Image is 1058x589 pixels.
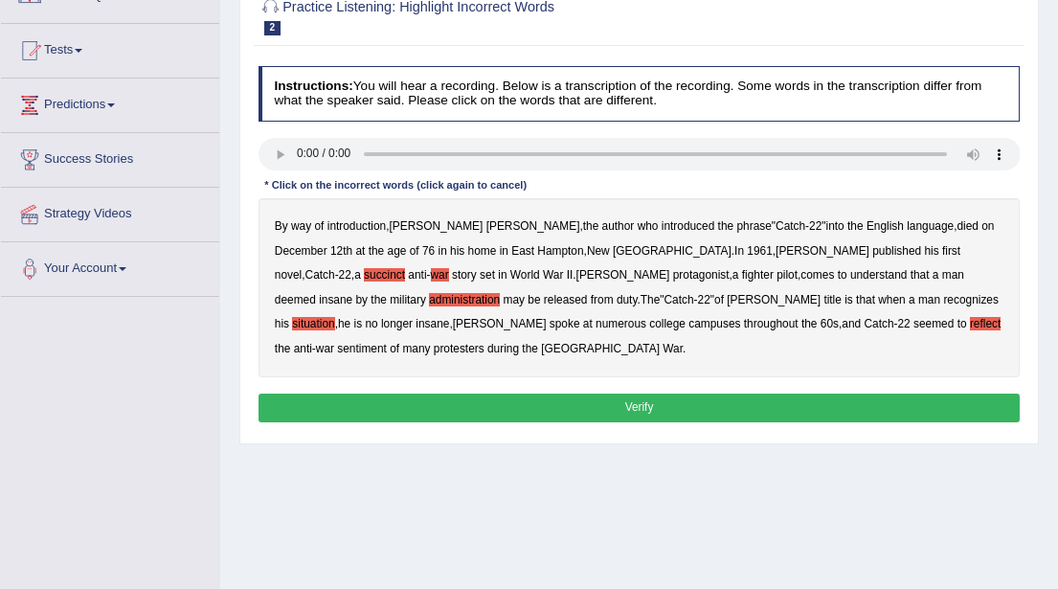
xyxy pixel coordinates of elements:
b: The [641,293,661,306]
b: on [981,219,994,233]
b: throughout [744,317,799,330]
b: 12th [330,244,352,258]
b: numerous [596,317,646,330]
b: situation [292,317,334,330]
b: introduced [662,219,715,233]
b: anti [294,342,312,355]
b: man [918,293,940,306]
b: war [316,342,334,355]
b: [PERSON_NAME] [453,317,547,330]
b: and [842,317,861,330]
b: many [402,342,430,355]
b: [GEOGRAPHIC_DATA] [541,342,660,355]
b: a [354,268,361,282]
b: language [907,219,954,233]
b: In [734,244,744,258]
b: published [872,244,921,258]
b: spoke [550,317,580,330]
b: longer [381,317,413,330]
b: campuses [688,317,740,330]
b: a [933,268,939,282]
b: novel [275,268,302,282]
b: no [365,317,377,330]
b: recognizes [943,293,999,306]
b: way [291,219,311,233]
b: seemed [913,317,954,330]
b: of [410,244,419,258]
b: the [522,342,538,355]
b: when [878,293,905,306]
b: Catch [664,293,694,306]
b: in [500,244,508,258]
b: 76 [422,244,435,258]
b: a [732,268,739,282]
b: succinct [364,268,405,282]
b: War [543,268,563,282]
b: duty [617,293,638,306]
a: Your Account [1,242,219,290]
b: college [649,317,686,330]
b: December [275,244,327,258]
b: the [847,219,864,233]
b: 60s [821,317,839,330]
button: Verify [259,394,1021,421]
b: [PERSON_NAME] [727,293,821,306]
b: Catch [776,219,805,233]
b: By [275,219,288,233]
b: 22 [698,293,710,306]
b: is [844,293,853,306]
b: 22 [339,268,351,282]
b: author [602,219,635,233]
b: English [867,219,904,233]
b: that [856,293,875,306]
b: reflect [970,317,1001,330]
a: Strategy Videos [1,188,219,236]
b: during [487,342,519,355]
b: insane [416,317,449,330]
b: [PERSON_NAME] [776,244,869,258]
b: insane [319,293,352,306]
a: Success Stories [1,133,219,181]
b: East [511,244,534,258]
b: that [911,268,930,282]
b: a [909,293,915,306]
b: of [315,219,325,233]
b: home [468,244,497,258]
b: [PERSON_NAME] [486,219,580,233]
b: World [510,268,540,282]
b: phrase [736,219,771,233]
b: died [957,219,978,233]
b: anti [408,268,426,282]
b: War [663,342,683,355]
b: II [567,268,574,282]
b: the [583,219,599,233]
b: to [957,317,967,330]
b: the [275,342,291,355]
b: at [355,244,365,258]
b: his [924,244,938,258]
b: title [823,293,842,306]
b: New [587,244,610,258]
b: man [942,268,964,282]
b: Instructions: [274,79,352,93]
b: first [942,244,960,258]
b: of [390,342,399,355]
b: at [583,317,593,330]
b: in [438,244,446,258]
b: pilot [777,268,798,282]
b: Catch [305,268,335,282]
b: 22 [809,219,822,233]
b: set [480,268,495,282]
b: protagonist [673,268,730,282]
span: 2 [264,21,281,35]
b: comes [800,268,834,282]
b: he [338,317,350,330]
b: understand [850,268,908,282]
b: Hampton [537,244,583,258]
b: be [528,293,540,306]
b: from [591,293,614,306]
b: protesters [434,342,484,355]
b: introduction [327,219,386,233]
b: [PERSON_NAME] [576,268,670,282]
div: * Click on the incorrect words (click again to cancel) [259,178,533,194]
